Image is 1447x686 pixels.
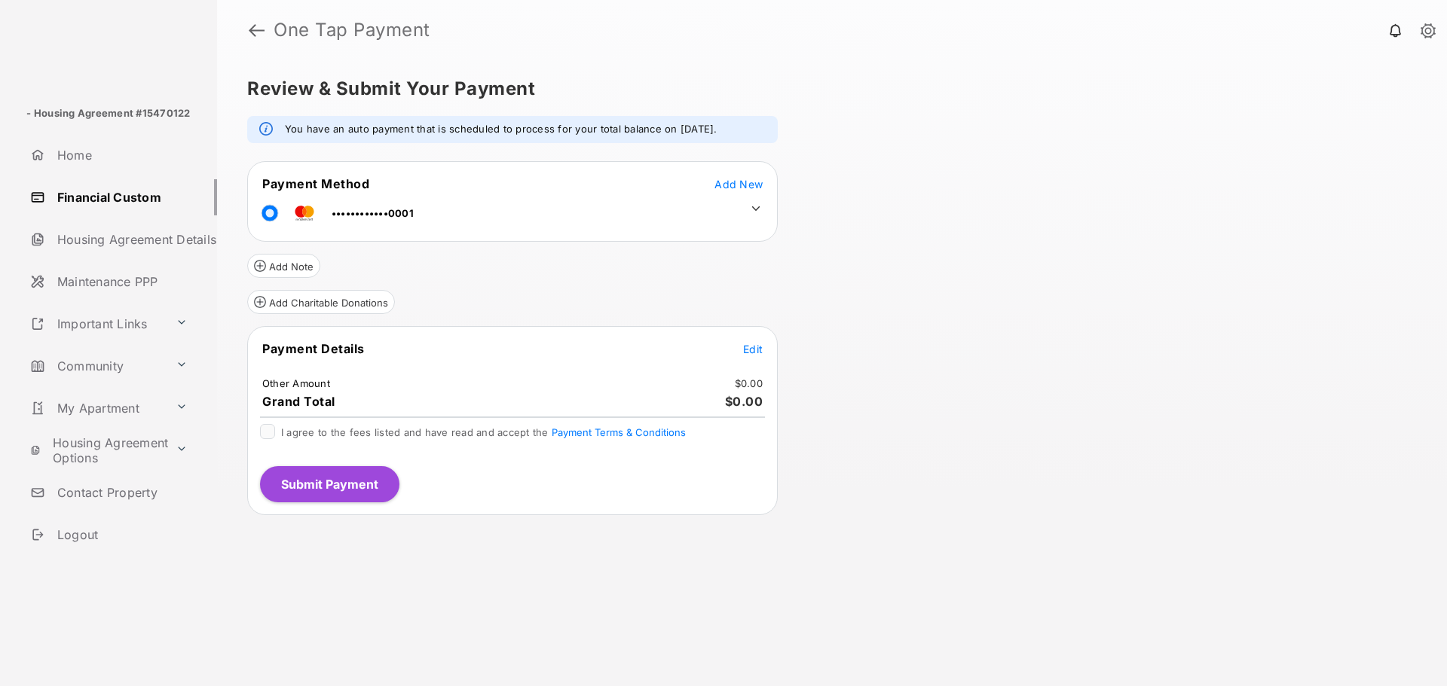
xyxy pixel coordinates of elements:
[714,176,763,191] button: Add New
[24,306,170,342] a: Important Links
[26,106,190,121] p: - Housing Agreement #15470122
[24,432,170,468] a: Housing Agreement Options
[332,207,414,219] span: ••••••••••••0001
[24,474,217,511] a: Contact Property
[24,348,170,384] a: Community
[285,122,717,137] em: You have an auto payment that is scheduled to process for your total balance on [DATE].
[274,21,430,39] strong: One Tap Payment
[24,179,217,215] a: Financial Custom
[247,80,1405,98] h5: Review & Submit Your Payment
[262,377,331,390] td: Other Amount
[24,517,217,553] a: Logout
[247,290,395,314] button: Add Charitable Donations
[725,394,763,409] span: $0.00
[24,264,217,300] a: Maintenance PPP
[743,341,763,356] button: Edit
[24,137,217,173] a: Home
[734,377,763,390] td: $0.00
[714,178,763,191] span: Add New
[24,221,217,258] a: Housing Agreement Details
[262,394,335,409] span: Grand Total
[260,466,399,502] button: Submit Payment
[247,254,320,278] button: Add Note
[262,176,369,191] span: Payment Method
[262,341,365,356] span: Payment Details
[552,426,686,438] button: I agree to the fees listed and have read and accept the
[281,426,686,438] span: I agree to the fees listed and have read and accept the
[743,343,763,355] span: Edit
[24,390,170,426] a: My Apartment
